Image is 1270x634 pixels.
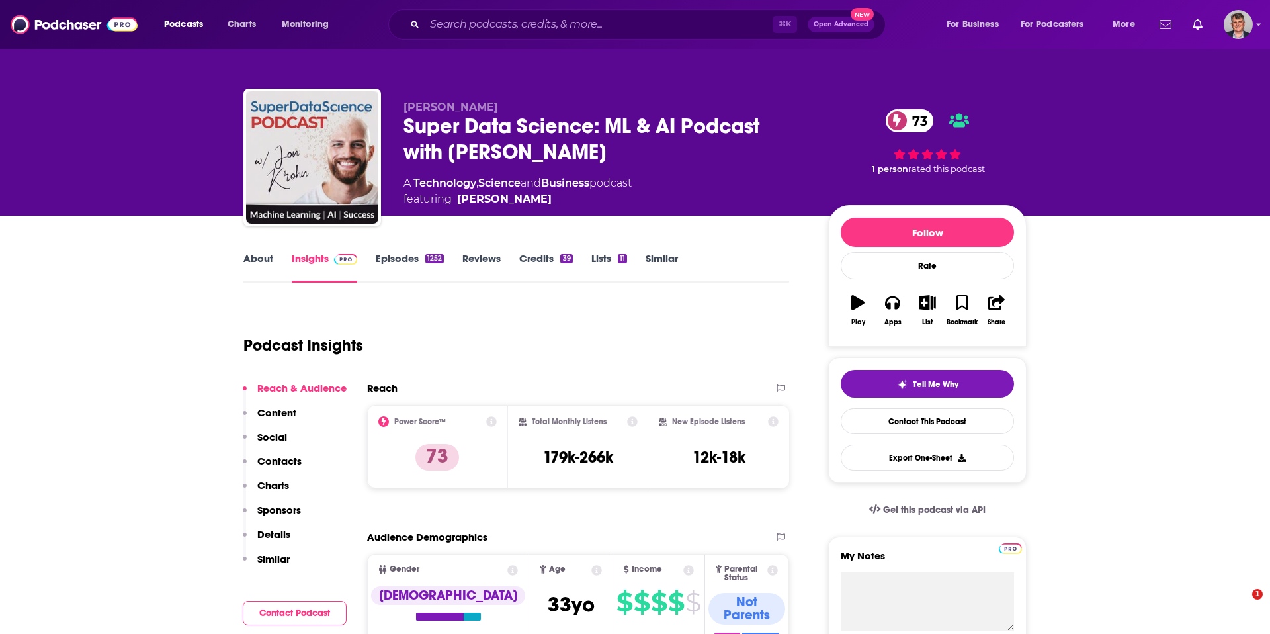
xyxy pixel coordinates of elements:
[228,15,256,34] span: Charts
[945,287,979,334] button: Bookmark
[708,593,785,625] div: Not Parents
[478,177,521,189] a: Science
[390,565,419,574] span: Gender
[243,382,347,406] button: Reach & Audience
[476,177,478,189] span: ,
[999,541,1022,554] a: Pro website
[243,553,290,577] button: Similar
[257,431,287,443] p: Social
[841,408,1014,434] a: Contact This Podcast
[1252,589,1263,600] span: 1
[401,9,898,40] div: Search podcasts, credits, & more...
[257,382,347,394] p: Reach & Audience
[910,287,945,334] button: List
[922,318,933,326] div: List
[841,445,1014,471] button: Export One-Sheet
[243,252,273,283] a: About
[828,101,1027,183] div: 73 1 personrated this podcast
[549,565,566,574] span: Age
[394,417,446,426] h2: Power Score™
[273,14,346,35] button: open menu
[243,504,301,528] button: Sponsors
[1012,14,1103,35] button: open menu
[646,252,678,283] a: Similar
[651,592,667,613] span: $
[457,191,552,207] a: Jon Krohn
[367,531,487,543] h2: Audience Demographics
[415,444,459,471] p: 73
[841,218,1014,247] button: Follow
[851,318,865,326] div: Play
[257,553,290,565] p: Similar
[243,479,289,504] button: Charts
[616,592,632,613] span: $
[403,175,632,207] div: A podcast
[243,601,347,625] button: Contact Podcast
[403,191,632,207] span: featuring
[672,417,745,426] h2: New Episode Listens
[908,164,985,174] span: rated this podcast
[808,17,874,32] button: Open AdvancedNew
[243,528,290,553] button: Details
[243,455,302,479] button: Contacts
[257,406,296,419] p: Content
[1225,589,1257,621] iframe: Intercom live chat
[685,592,700,613] span: $
[1224,10,1253,39] button: Show profile menu
[257,528,290,541] p: Details
[1021,15,1084,34] span: For Podcasters
[980,287,1014,334] button: Share
[155,14,220,35] button: open menu
[693,447,745,467] h3: 12k-18k
[243,431,287,455] button: Social
[560,254,572,263] div: 39
[164,15,203,34] span: Podcasts
[883,504,986,516] span: Get this podcast via API
[425,14,773,35] input: Search podcasts, credits, & more...
[724,565,765,582] span: Parental Status
[521,177,541,189] span: and
[246,91,378,224] img: Super Data Science: ML & AI Podcast with Jon Krohn
[243,406,296,431] button: Content
[859,494,996,526] a: Get this podcast via API
[519,252,572,283] a: Credits39
[367,382,398,394] h2: Reach
[897,379,908,390] img: tell me why sparkle
[413,177,476,189] a: Technology
[999,543,1022,554] img: Podchaser Pro
[634,592,650,613] span: $
[841,252,1014,279] div: Rate
[899,109,934,132] span: 73
[632,565,662,574] span: Income
[1113,15,1135,34] span: More
[591,252,627,283] a: Lists11
[282,15,329,34] span: Monitoring
[532,417,607,426] h2: Total Monthly Listens
[872,164,908,174] span: 1 person
[425,254,444,263] div: 1252
[257,504,301,516] p: Sponsors
[851,8,874,21] span: New
[814,21,868,28] span: Open Advanced
[243,336,363,355] h1: Podcast Insights
[11,12,138,37] img: Podchaser - Follow, Share and Rate Podcasts
[1154,13,1177,36] a: Show notifications dropdown
[376,252,444,283] a: Episodes1252
[841,287,875,334] button: Play
[334,254,357,265] img: Podchaser Pro
[543,447,613,467] h3: 179k-266k
[618,254,627,263] div: 11
[1103,14,1152,35] button: open menu
[1224,10,1253,39] span: Logged in as AndyShane
[947,15,999,34] span: For Business
[541,177,589,189] a: Business
[773,16,797,33] span: ⌘ K
[886,109,934,132] a: 73
[841,370,1014,398] button: tell me why sparkleTell Me Why
[668,592,684,613] span: $
[947,318,978,326] div: Bookmark
[1224,10,1253,39] img: User Profile
[875,287,910,334] button: Apps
